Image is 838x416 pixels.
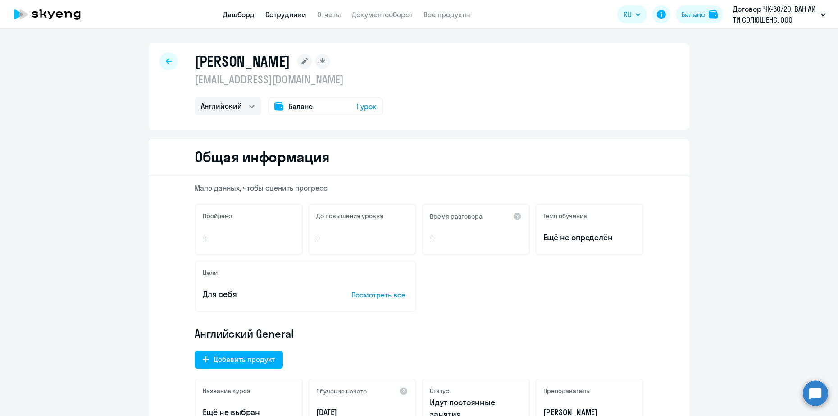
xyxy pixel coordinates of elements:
[203,387,250,395] h5: Название курса
[733,4,817,25] p: Договор ЧК-80/20, ВАН АЙ ТИ СОЛЮШЕНС, ООО
[424,10,470,19] a: Все продукты
[624,9,632,20] span: RU
[214,354,275,365] div: Добавить продукт
[195,351,283,369] button: Добавить продукт
[543,212,587,220] h5: Темп обучения
[681,9,705,20] div: Баланс
[729,4,830,25] button: Договор ЧК-80/20, ВАН АЙ ТИ СОЛЮШЕНС, ООО
[316,387,367,395] h5: Обучение начато
[203,212,232,220] h5: Пройдено
[430,232,522,243] p: –
[617,5,647,23] button: RU
[543,232,635,243] span: Ещё не определён
[316,232,408,243] p: –
[543,387,589,395] h5: Преподаватель
[317,10,341,19] a: Отчеты
[709,10,718,19] img: balance
[430,387,449,395] h5: Статус
[195,183,643,193] p: Мало данных, чтобы оценить прогресс
[351,289,408,300] p: Посмотреть все
[203,288,323,300] p: Для себя
[352,10,413,19] a: Документооборот
[265,10,306,19] a: Сотрудники
[430,212,483,220] h5: Время разговора
[203,232,295,243] p: –
[316,212,383,220] h5: До повышения уровня
[195,148,329,166] h2: Общая информация
[195,72,383,87] p: [EMAIL_ADDRESS][DOMAIN_NAME]
[195,52,290,70] h1: [PERSON_NAME]
[356,101,377,112] span: 1 урок
[223,10,255,19] a: Дашборд
[203,269,218,277] h5: Цели
[195,326,294,341] span: Английский General
[676,5,723,23] button: Балансbalance
[289,101,313,112] span: Баланс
